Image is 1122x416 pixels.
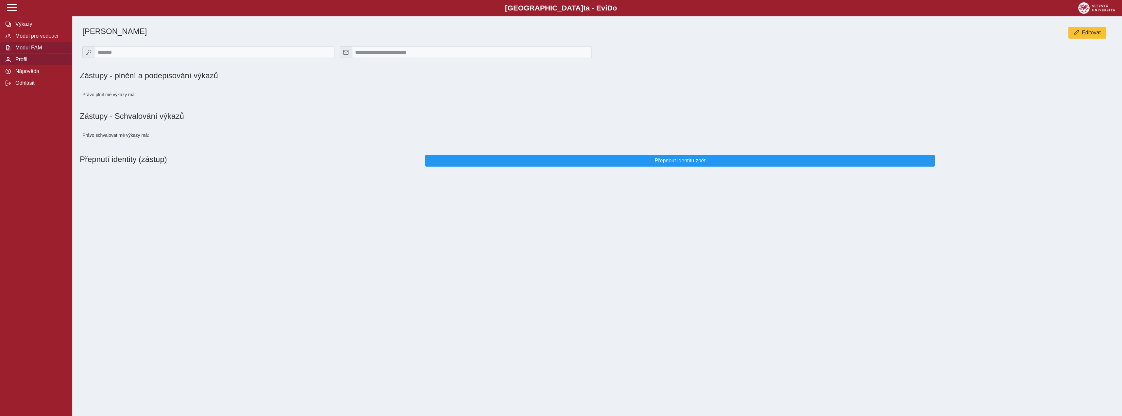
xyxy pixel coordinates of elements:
span: Editovat [1082,30,1101,36]
button: Přepnout identitu zpět [425,155,935,167]
img: logo_web_su.png [1078,2,1115,14]
span: Modul PAM [13,45,66,51]
div: Právo plnit mé výkazy má: [80,85,337,104]
div: Právo schvalovat mé výkazy má: [80,126,337,144]
span: Přepnout identitu zpět [431,158,929,164]
span: Profil [13,57,66,63]
span: Výkazy [13,21,66,27]
b: [GEOGRAPHIC_DATA] a - Evi [20,4,1102,12]
span: Nápověda [13,68,66,74]
h1: [PERSON_NAME] [82,27,763,36]
h1: Přepnutí identity (zástup) [80,152,423,169]
span: t [583,4,586,12]
span: D [607,4,612,12]
span: Odhlásit [13,80,66,86]
h1: Zástupy - Schvalování výkazů [80,112,1114,121]
span: o [613,4,617,12]
h1: Zástupy - plnění a podepisování výkazů [80,71,763,80]
span: Modul pro vedoucí [13,33,66,39]
button: Editovat [1068,27,1106,39]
